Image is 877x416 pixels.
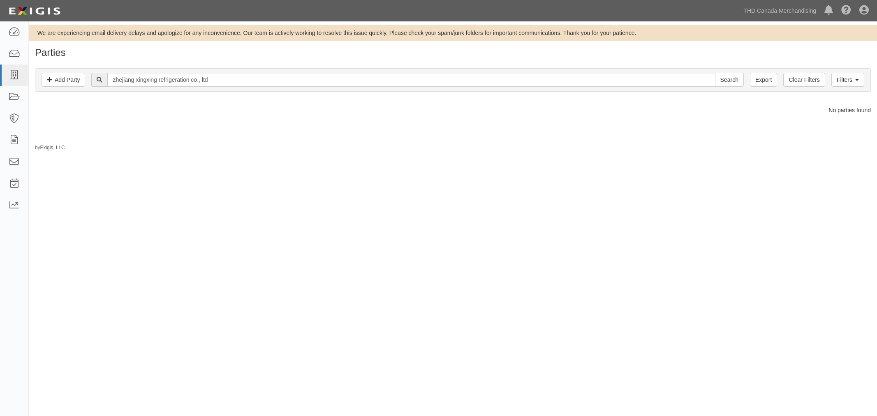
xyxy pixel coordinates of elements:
div: No parties found [29,106,877,114]
div: We are experiencing email delivery delays and apologize for any inconvenience. Our team is active... [29,29,877,37]
small: by [35,144,65,151]
a: Exigis, LLC [40,145,65,150]
input: Search [107,73,715,87]
i: Help Center - Complianz [841,6,851,16]
a: Export [750,73,777,87]
a: Filters [831,73,864,87]
h1: Parties [35,47,871,58]
img: logo-5460c22ac91f19d4615b14bd174203de0afe785f0fc80cf4dbbc73dc1793850b.png [6,4,63,18]
a: Clear Filters [783,73,825,87]
input: Search [715,73,744,87]
a: Add Party [42,73,85,87]
a: THD Canada Merchandising [739,2,820,19]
